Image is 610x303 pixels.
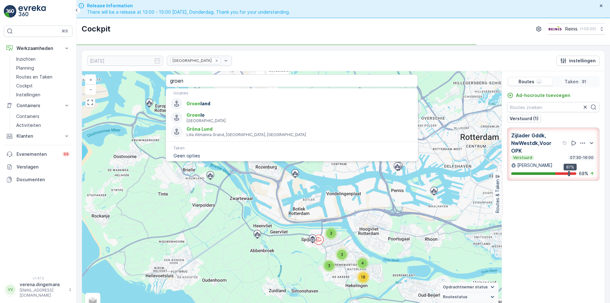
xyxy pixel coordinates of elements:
[186,132,413,137] p: Lilla Allmänna Gränd, [GEOGRAPHIC_DATA], [GEOGRAPHIC_DATA]
[507,92,570,99] a: Ad-hocroute toevoegen
[16,92,40,98] p: Instellingen
[323,259,335,272] div: 3
[17,176,70,183] p: Documenten
[17,45,60,52] p: Werkzaamheden
[87,56,163,66] input: dd/mm/yyyy
[564,164,577,171] div: 87%
[173,153,410,159] p: Geen opties
[4,173,72,186] a: Documenten
[17,102,60,109] p: Containers
[511,132,561,155] p: Zijlader Gddk, NwWestdk,Voor OPK
[569,155,594,160] p: 07:30-16:00
[443,294,467,300] span: Routestatus
[14,81,72,90] a: Cockpit
[569,58,596,64] p: instellingen
[361,275,365,279] span: 18
[537,79,541,84] p: ...
[16,74,52,80] p: Routes en Taken
[186,112,413,118] span: lo
[89,86,92,92] span: −
[565,26,578,32] p: Reinis
[18,5,46,18] img: logo_light-DOdMpM7g.png
[62,29,68,34] p: ⌘B
[14,55,72,64] a: Inzichten
[335,248,348,261] div: 3
[5,285,16,295] div: VV
[186,112,200,118] span: Groen
[325,227,337,240] div: 3
[517,162,552,169] p: [PERSON_NAME]
[357,271,369,284] div: 18
[82,24,111,34] p: Cockpit
[14,90,72,99] a: Instellingen
[186,118,413,123] p: [GEOGRAPHIC_DATA]
[518,79,534,85] p: Routes
[548,25,563,32] img: Reinis-Logo-Vrijstaand_Tekengebied-1-copy2_aBO4n7j.png
[173,91,410,96] p: locaties
[440,282,498,292] summary: Opdrachtnemer status
[4,276,72,280] span: v 1.47.3
[87,9,290,15] span: There will be a release at 13:00 - 15:00 [DATE], Donderdag. Thank you for your understanding.
[86,85,95,94] a: Uitzoomen
[20,281,65,288] p: verena.dingemans
[17,151,58,157] p: Evenementen
[443,285,488,290] span: Opdrachtnemer status
[89,77,92,82] span: +
[562,141,567,146] div: help tooltippictogram
[14,72,72,81] a: Routes en Taken
[507,102,600,112] input: Routes zoeken
[16,56,36,62] p: Inzichten
[510,115,539,122] p: Verstuurd (1)
[173,146,410,151] p: Taken
[4,161,72,173] a: Verslagen
[580,26,596,31] p: ( +02:00 )
[16,83,33,89] p: Cockpit
[4,42,72,55] button: Werkzaamheden
[4,99,72,112] button: Containers
[4,281,72,298] button: VVverena.dingemans[EMAIL_ADDRESS][DOMAIN_NAME]
[440,292,498,302] summary: Routestatus
[87,3,290,9] span: Release Information
[17,133,60,139] p: Klanten
[579,170,588,177] p: 68 %
[86,75,95,85] a: In zoomen
[494,179,501,213] p: Routes & Taken
[186,101,200,106] span: Groen
[166,88,418,161] ul: Menu
[512,155,533,160] p: Verstuurd
[507,115,541,122] button: Verstuurd (1)
[581,79,587,84] p: 31
[16,113,39,120] p: Containers
[361,261,364,265] span: 4
[14,64,72,72] a: Planning
[14,112,72,121] a: Containers
[186,100,413,107] span: land
[565,79,579,85] p: Taken
[328,263,330,268] span: 3
[516,92,570,99] p: Ad-hocroute toevoegen
[356,257,369,270] div: 4
[4,5,17,18] img: logo
[16,122,41,128] p: Activiteiten
[341,252,343,257] span: 3
[186,126,213,132] span: Gröna Lund
[4,130,72,142] button: Klanten
[17,164,70,170] p: Verslagen
[556,56,600,66] button: instellingen
[20,288,65,298] p: [EMAIL_ADDRESS][DOMAIN_NAME]
[4,148,72,161] a: Evenementen99
[330,231,332,236] span: 3
[548,23,605,35] button: Reinis(+02:00)
[14,121,72,130] a: Activiteiten
[166,74,418,87] input: Zoek naar taken of een locatie
[64,152,69,157] p: 99
[16,65,34,71] p: Planning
